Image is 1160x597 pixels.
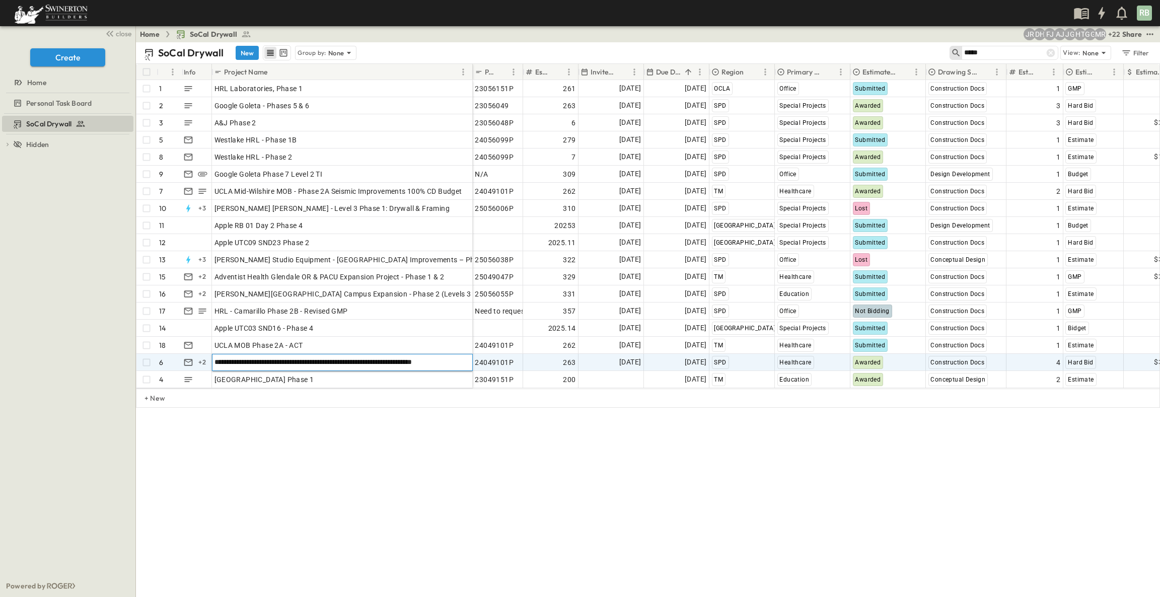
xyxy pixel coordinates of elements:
span: 357 [563,306,575,316]
span: 2 [1056,375,1060,385]
span: SPD [714,171,726,178]
span: Construction Docs [930,290,984,297]
button: Sort [1097,66,1108,78]
span: 262 [563,186,575,196]
span: Hard Bid [1068,239,1093,246]
p: 6 [159,357,163,367]
span: Construction Docs [930,205,984,212]
span: SPD [714,290,726,297]
span: Bidget [1068,325,1086,332]
span: [DATE] [685,322,706,334]
span: 3 [1056,101,1060,111]
p: Project Name [224,67,267,77]
span: Submitted [855,239,885,246]
span: Hidden [26,139,49,150]
span: UCLA Mid-Wilshire MOB - Phase 2A Seismic Improvements 100% CD Budget [214,186,462,196]
span: Healthcare [779,342,811,349]
span: Hard Bid [1068,119,1093,126]
span: 1 [1056,238,1060,248]
span: close [116,29,131,39]
div: Jorge Garcia (jorgarcia@swinerton.com) [1064,28,1076,40]
span: [DATE] [685,254,706,265]
span: Conceptual Design [930,256,985,263]
span: Estimate [1068,376,1094,383]
span: 2025.14 [548,323,576,333]
span: [DATE] [685,237,706,248]
span: Construction Docs [930,102,984,109]
p: 11 [159,220,164,231]
span: Estimate [1068,290,1094,297]
button: close [101,26,133,40]
button: Menu [1048,66,1060,78]
span: Design Development [930,171,990,178]
span: 1 [1056,306,1060,316]
span: GMP [1068,308,1081,315]
span: [DATE] [685,288,706,300]
span: [DATE] [685,202,706,214]
span: Office [779,85,796,92]
span: [GEOGRAPHIC_DATA] [714,239,775,246]
span: SoCal Drywall [190,29,237,39]
span: SPD [714,136,726,143]
span: [DATE] [685,305,706,317]
button: Sort [1037,66,1048,78]
div: + 3 [196,202,208,214]
span: 279 [563,135,575,145]
span: Special Projects [779,325,826,332]
span: Apple UTC09 SND23 Phase 2 [214,238,310,248]
span: 23056151P [475,84,514,94]
span: Construction Docs [930,359,984,366]
span: 3 [1056,118,1060,128]
span: 25056006P [475,203,514,213]
span: 25056038P [475,255,514,265]
span: [DATE] [619,219,641,231]
span: Healthcare [779,188,811,195]
span: [DATE] [685,339,706,351]
span: Design Development [930,222,990,229]
span: Google Goleta - Phases 5 & 6 [214,101,310,111]
span: 1 [1056,203,1060,213]
button: row view [264,47,276,59]
span: SPD [714,154,726,161]
span: Special Projects [779,154,826,161]
span: Submitted [855,171,885,178]
p: P-Code [485,67,494,77]
span: 262 [563,340,575,350]
span: 1 [1056,340,1060,350]
span: [DATE] [685,134,706,145]
span: Hard Bid [1068,359,1093,366]
span: Lost [855,256,867,263]
button: Menu [628,66,640,78]
span: Special Projects [779,239,826,246]
button: Menu [1108,66,1120,78]
span: Office [779,308,796,315]
span: 23049151P [475,375,514,385]
span: [PERSON_NAME] [PERSON_NAME] - Level 3 Phase 1: Drywall & Framing [214,203,450,213]
a: SoCal Drywall [2,117,131,131]
span: 1 [1056,152,1060,162]
span: 1 [1056,272,1060,282]
span: [DATE] [685,151,706,163]
span: Construction Docs [930,85,984,92]
span: 261 [563,84,575,94]
span: Lost [855,205,867,212]
span: N/A [475,169,488,179]
span: Special Projects [779,102,826,109]
span: TM [714,273,723,280]
p: + New [144,393,151,403]
p: 2 [159,101,163,111]
span: [DATE] [619,305,641,317]
span: UCLA MOB Phase 2A - ACT [214,340,303,350]
div: SoCal Drywalltest [2,116,133,132]
button: Sort [683,66,694,78]
span: Submitted [855,342,885,349]
p: None [1082,48,1099,58]
span: Google Goleta Phase 7 Level 2 TI [214,169,323,179]
span: Awarded [855,102,881,109]
span: [DATE] [685,271,706,282]
span: 7 [571,152,575,162]
span: HRL Laboratories, Phase 1 [214,84,303,94]
p: 10 [159,203,166,213]
span: [DATE] [619,322,641,334]
button: Menu [457,66,469,78]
